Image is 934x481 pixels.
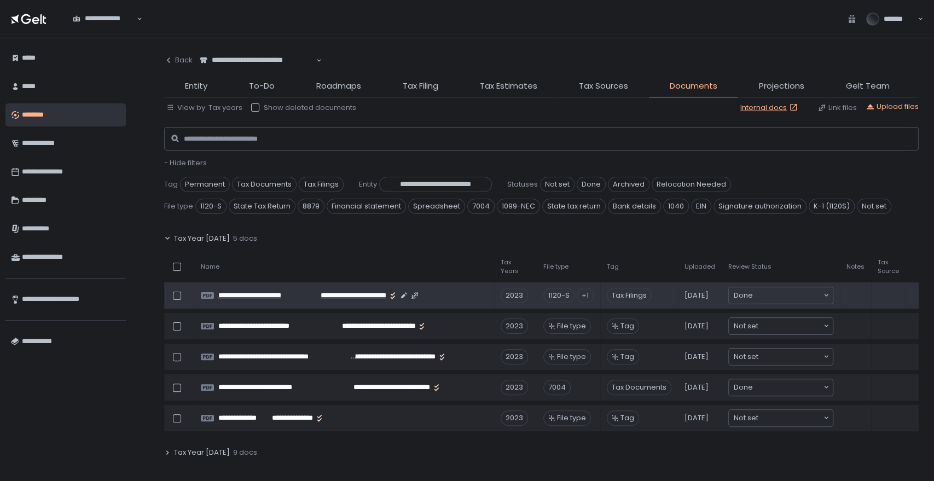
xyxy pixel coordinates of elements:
span: [DATE] [684,291,709,300]
span: Tax Years [501,258,530,275]
span: Tag [607,263,619,271]
button: Back [164,49,193,71]
span: 7004 [467,199,495,214]
div: Search for option [729,318,833,334]
span: Not set [734,351,758,362]
span: Tax Filing [403,80,438,92]
span: Done [734,290,753,301]
input: Search for option [753,382,822,393]
span: Tag [164,179,178,189]
div: Search for option [66,8,142,31]
span: Statuses [507,179,538,189]
span: Roadmaps [316,80,361,92]
div: 2023 [501,410,528,426]
span: Not set [857,199,891,214]
span: Tax Source [878,258,899,275]
div: 2023 [501,288,528,303]
span: Not set [734,321,758,332]
span: 5 docs [233,234,257,244]
span: Tax Sources [579,80,628,92]
span: Tag [620,352,634,362]
span: Financial statement [327,199,406,214]
span: 1040 [663,199,689,214]
span: Gelt Team [846,80,890,92]
span: File type [557,352,586,362]
span: Review Status [728,263,771,271]
span: Tax Year [DATE] [174,448,230,457]
span: 1099-NEC [497,199,540,214]
span: File type [557,321,586,331]
div: 7004 [543,380,571,395]
span: K-1 (1120S) [809,199,855,214]
span: Uploaded [684,263,715,271]
span: Spreadsheet [408,199,465,214]
span: File type [543,263,568,271]
div: Search for option [729,410,833,426]
span: [DATE] [684,383,709,392]
div: +1 [577,288,594,303]
span: Tax Year [DATE] [174,234,230,244]
span: 8879 [298,199,324,214]
span: EIN [691,199,711,214]
span: Projections [759,80,804,92]
span: Tax Filings [607,288,652,303]
span: Tax Documents [607,380,671,395]
span: File type [164,201,193,211]
div: 2023 [501,318,528,334]
span: [DATE] [684,321,709,331]
div: 2023 [501,349,528,364]
div: Search for option [193,49,322,72]
button: Link files [817,103,857,113]
input: Search for option [758,321,822,332]
div: Search for option [729,349,833,365]
span: Not set [734,413,758,424]
div: Search for option [729,287,833,304]
button: - Hide filters [164,158,207,168]
span: State tax return [542,199,606,214]
span: Name [201,263,219,271]
span: Done [734,382,753,393]
span: 9 docs [233,448,257,457]
span: State Tax Return [229,199,295,214]
span: Relocation Needed [652,177,731,192]
span: Tax Filings [299,177,344,192]
span: Tag [620,321,634,331]
div: Search for option [729,379,833,396]
span: Bank details [608,199,661,214]
span: Entity [185,80,207,92]
input: Search for option [758,351,822,362]
input: Search for option [73,24,136,34]
span: Notes [846,263,865,271]
span: [DATE] [684,413,709,423]
span: Tax Estimates [480,80,537,92]
button: Upload files [866,102,919,112]
span: Entity [359,179,377,189]
span: Documents [670,80,717,92]
input: Search for option [200,65,315,76]
button: View by: Tax years [166,103,242,113]
span: 1120-S [195,199,227,214]
a: Internal docs [740,103,800,113]
input: Search for option [753,290,822,301]
span: Tax Documents [232,177,297,192]
div: 1120-S [543,288,575,303]
div: Back [164,55,193,65]
span: Done [577,177,606,192]
span: File type [557,413,586,423]
span: [DATE] [684,352,709,362]
span: Signature authorization [713,199,807,214]
div: 2023 [501,380,528,395]
span: Archived [608,177,649,192]
input: Search for option [758,413,822,424]
span: To-Do [249,80,275,92]
span: Tag [620,413,634,423]
span: Permanent [180,177,230,192]
span: Not set [540,177,575,192]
